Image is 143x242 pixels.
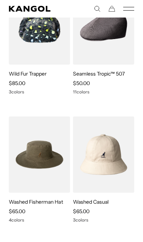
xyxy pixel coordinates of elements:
span: $65.00 [9,208,25,215]
a: Kangol [9,6,71,12]
a: Wild Fur Trapper [9,70,47,77]
div: 4 colors [9,218,70,223]
img: Washed Casual [73,116,134,193]
a: Seamless Tropic™ 507 [73,70,125,77]
button: Cart [109,5,115,12]
span: $85.00 [9,80,25,87]
img: Washed Fisherman Hat [9,116,70,193]
div: 3 colors [73,218,134,223]
div: 11 colors [73,89,134,95]
button: Mobile Menu [123,5,134,12]
a: Washed Fisherman Hat [9,199,63,205]
summary: Search here [94,5,100,12]
span: $65.00 [73,208,89,215]
a: Washed Casual [73,199,109,205]
div: 3 colors [9,89,70,95]
span: $50.00 [73,80,90,87]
